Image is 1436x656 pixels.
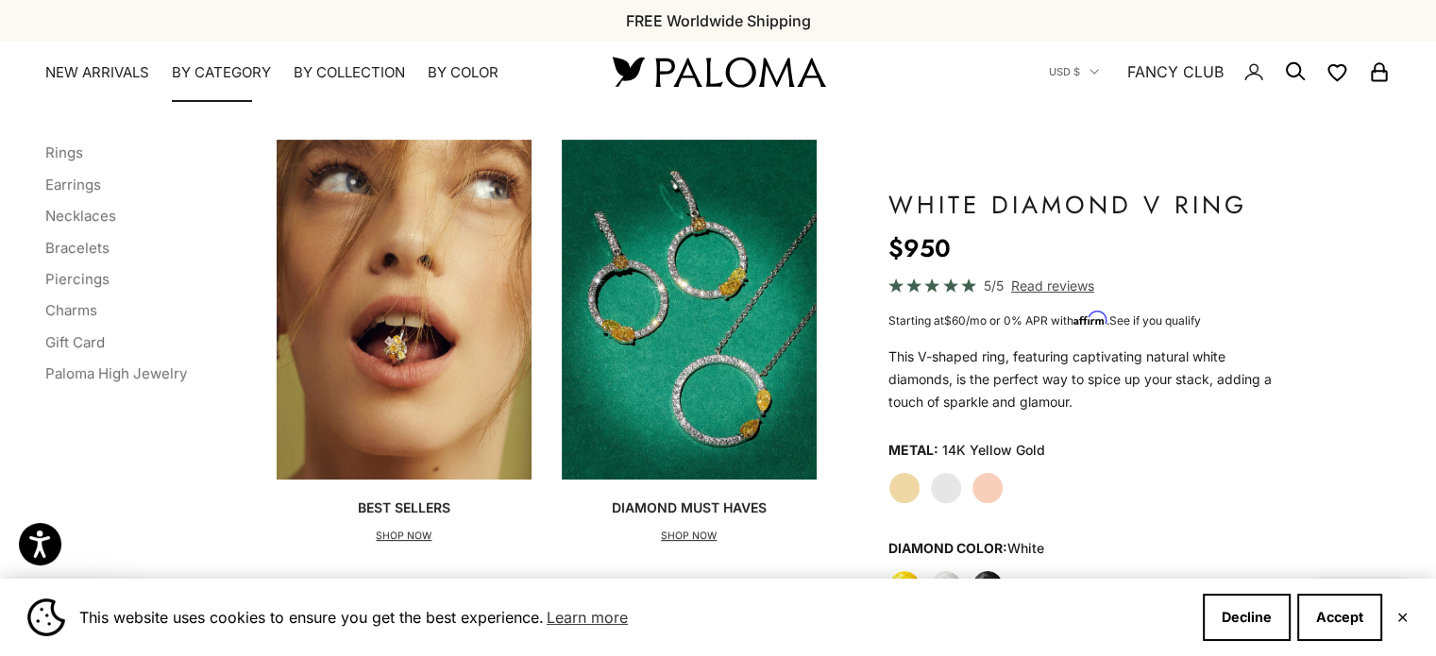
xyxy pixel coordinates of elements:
legend: Metal: [888,436,938,464]
nav: Secondary navigation [1049,42,1391,102]
summary: By Category [172,63,271,82]
img: Cookie banner [27,598,65,636]
summary: By Color [428,63,498,82]
button: Close [1396,612,1409,623]
a: Paloma High Jewelry [45,364,187,382]
summary: By Collection [294,63,405,82]
sale-price: $950 [888,229,951,267]
a: Learn more [544,603,631,631]
a: Best SellersSHOP NOW [277,140,532,545]
button: Decline [1203,594,1291,641]
a: Piercings [45,270,110,288]
a: Rings [45,143,83,161]
p: This V-shaped ring, featuring captivating natural white diamonds, is the perfect way to spice up ... [888,345,1281,413]
span: USD $ [1049,63,1080,80]
span: This website uses cookies to ensure you get the best experience. [79,603,1188,631]
a: Earrings [45,176,101,193]
p: SHOP NOW [612,527,767,546]
a: FANCY CLUB [1127,59,1224,84]
span: Affirm [1073,311,1107,326]
a: 5/5 Read reviews [888,275,1281,296]
nav: Primary navigation [45,63,567,82]
p: FREE Worldwide Shipping [626,8,811,33]
a: See if you qualify - Learn more about Affirm Financing (opens in modal) [1109,313,1201,328]
a: NEW ARRIVALS [45,63,149,82]
span: $60 [944,313,966,328]
button: Accept [1297,594,1382,641]
legend: Diamond Color: [888,534,1044,563]
a: Bracelets [45,239,110,257]
span: Read reviews [1011,275,1094,296]
a: Diamond Must HavesSHOP NOW [562,140,817,545]
a: Necklaces [45,207,116,225]
variant-option-value: 14K Yellow Gold [942,436,1045,464]
span: Starting at /mo or 0% APR with . [888,313,1201,328]
p: SHOP NOW [358,527,450,546]
h1: White Diamond V Ring [888,188,1281,222]
variant-option-value: white [1007,540,1044,556]
p: Best Sellers [358,498,450,517]
p: Diamond Must Haves [612,498,767,517]
a: Charms [45,301,97,319]
span: 5/5 [984,275,1004,296]
a: Gift Card [45,333,105,351]
button: USD $ [1049,63,1099,80]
